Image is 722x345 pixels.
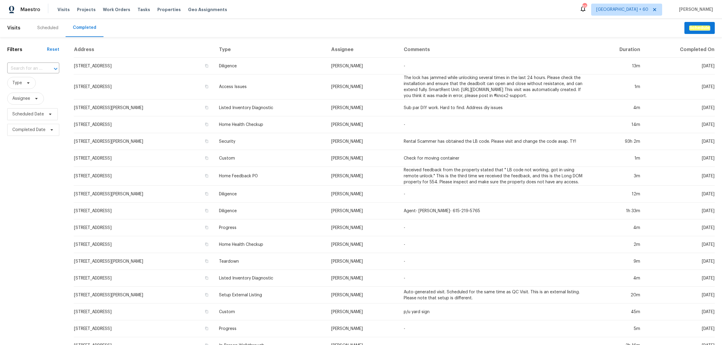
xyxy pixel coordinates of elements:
button: Copy Address [204,173,209,179]
td: Diligence [214,58,326,75]
td: Listed Inventory Diagnostic [214,270,326,287]
div: Reset [47,47,59,53]
h1: Filters [7,47,47,53]
td: Received feedback from the property stated that " LB code not working, got in using remote unlock... [399,167,591,186]
td: 4m [591,270,645,287]
div: Completed [73,25,96,31]
td: [PERSON_NAME] [326,203,399,219]
em: Schedule [689,26,710,30]
button: Copy Address [204,242,209,247]
button: Copy Address [204,225,209,230]
input: Search for an address... [7,64,42,73]
td: p/u yard sign [399,304,591,320]
td: [DATE] [645,287,715,304]
td: - [399,270,591,287]
td: Diligence [214,203,326,219]
td: Check for moving container [399,150,591,167]
td: 9m [591,253,645,270]
button: Copy Address [204,122,209,127]
th: Comments [399,42,591,58]
td: [STREET_ADDRESS] [74,116,214,133]
div: 851 [582,4,587,10]
td: [STREET_ADDRESS][PERSON_NAME] [74,133,214,150]
td: [DATE] [645,270,715,287]
td: Custom [214,150,326,167]
span: Properties [157,7,181,13]
span: Work Orders [103,7,130,13]
td: [PERSON_NAME] [326,150,399,167]
td: 12m [591,186,645,203]
td: Listed Inventory Diagnostic [214,99,326,116]
td: [DATE] [645,236,715,253]
button: Copy Address [204,84,209,89]
button: Copy Address [204,191,209,197]
div: Scheduled [37,25,58,31]
td: [PERSON_NAME] [326,270,399,287]
td: [DATE] [645,203,715,219]
td: 5m [591,320,645,337]
td: 1m [591,75,645,99]
td: [STREET_ADDRESS] [74,219,214,236]
td: - [399,320,591,337]
td: [PERSON_NAME] [326,236,399,253]
td: - [399,253,591,270]
button: Copy Address [204,258,209,264]
span: Geo Assignments [188,7,227,13]
td: [DATE] [645,58,715,75]
td: Custom [214,304,326,320]
td: [DATE] [645,304,715,320]
td: [DATE] [645,116,715,133]
td: [STREET_ADDRESS] [74,236,214,253]
button: Copy Address [204,63,209,69]
th: Address [74,42,214,58]
td: [DATE] [645,320,715,337]
td: - [399,58,591,75]
td: [STREET_ADDRESS] [74,270,214,287]
td: 13m [591,58,645,75]
span: [GEOGRAPHIC_DATA] + 60 [596,7,648,13]
td: [PERSON_NAME] [326,75,399,99]
td: [PERSON_NAME] [326,287,399,304]
button: Copy Address [204,155,209,161]
td: Home Health Checkup [214,116,326,133]
td: [PERSON_NAME] [326,116,399,133]
td: Home Health Checkup [214,236,326,253]
button: Copy Address [204,326,209,331]
span: Tasks [137,8,150,12]
button: Copy Address [204,292,209,298]
td: The lock has jammed while unlocking several times in the last 24 hours. Please check the installa... [399,75,591,99]
span: Projects [77,7,96,13]
td: [STREET_ADDRESS] [74,150,214,167]
td: [DATE] [645,253,715,270]
td: Setup External Listing [214,287,326,304]
td: [PERSON_NAME] [326,58,399,75]
th: Assignee [326,42,399,58]
td: 4m [591,219,645,236]
td: [STREET_ADDRESS][PERSON_NAME] [74,186,214,203]
td: Access Issues [214,75,326,99]
td: [PERSON_NAME] [326,133,399,150]
span: Completed Date [12,127,45,133]
td: [PERSON_NAME] [326,99,399,116]
td: - [399,219,591,236]
span: Visits [7,21,20,35]
button: Copy Address [204,208,209,213]
td: 14m [591,116,645,133]
td: [DATE] [645,75,715,99]
td: [STREET_ADDRESS][PERSON_NAME] [74,253,214,270]
td: 2m [591,236,645,253]
button: Open [51,65,60,73]
td: [DATE] [645,186,715,203]
td: 45m [591,304,645,320]
button: Schedule [684,22,715,34]
td: [DATE] [645,150,715,167]
td: [STREET_ADDRESS][PERSON_NAME] [74,287,214,304]
td: - [399,186,591,203]
td: [PERSON_NAME] [326,320,399,337]
td: 4m [591,99,645,116]
td: Home Feedback P0 [214,167,326,186]
td: Sub par DIY work. Hard to find. Address diy issues [399,99,591,116]
button: Copy Address [204,309,209,314]
td: [STREET_ADDRESS] [74,75,214,99]
td: Security [214,133,326,150]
